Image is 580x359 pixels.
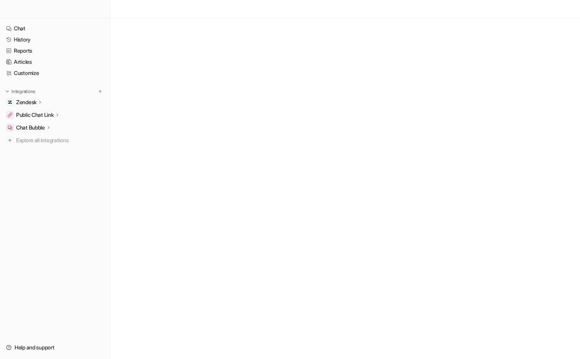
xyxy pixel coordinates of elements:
a: Reports [3,45,107,56]
p: Public Chat Link [16,111,54,119]
img: Zendesk [8,100,12,105]
img: menu_add.svg [97,89,103,94]
a: Customize [3,68,107,78]
span: Explore all integrations [16,134,104,146]
img: expand menu [5,89,10,94]
img: Chat Bubble [8,125,12,130]
a: Articles [3,57,107,67]
p: Integrations [12,88,35,95]
img: explore all integrations [6,136,14,144]
a: Chat [3,23,107,34]
a: Help and support [3,342,107,353]
p: Zendesk [16,98,36,106]
p: Chat Bubble [16,124,45,131]
a: History [3,34,107,45]
a: Explore all integrations [3,135,107,146]
img: Public Chat Link [8,113,12,117]
button: Integrations [3,88,38,95]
